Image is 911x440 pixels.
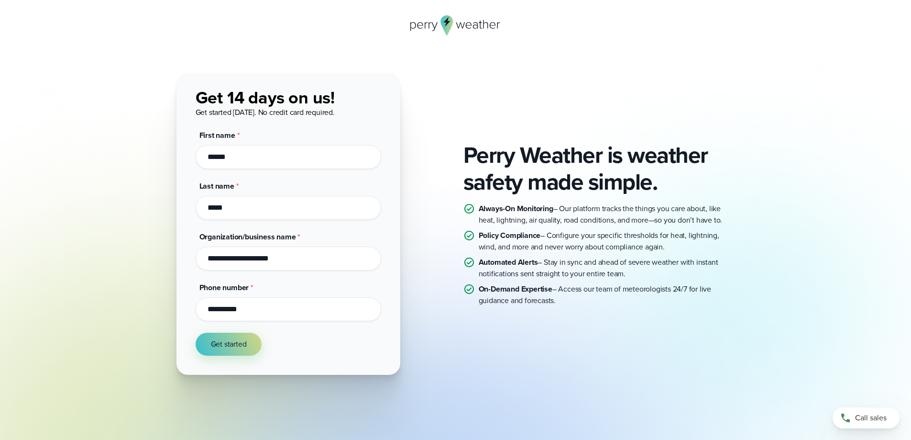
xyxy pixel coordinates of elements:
[199,130,235,141] span: First name
[479,283,735,306] p: – Access our team of meteorologists 24/7 for live guidance and forecasts.
[479,203,735,226] p: – Our platform tracks the things you care about, like heat, lightning, air quality, road conditio...
[199,282,249,293] span: Phone number
[479,203,553,214] strong: Always-On Monitoring
[463,142,735,195] h2: Perry Weather is weather safety made simple.
[479,283,552,294] strong: On-Demand Expertise
[199,231,296,242] span: Organization/business name
[479,257,538,268] strong: Automated Alerts
[833,407,900,429] a: Call sales
[211,338,247,350] span: Get started
[855,412,887,424] span: Call sales
[479,230,735,253] p: – Configure your specific thresholds for heat, lightning, wind, and more and never worry about co...
[196,85,335,110] span: Get 14 days on us!
[196,333,262,356] button: Get started
[479,257,735,280] p: – Stay in sync and ahead of severe weather with instant notifications sent straight to your entir...
[196,107,335,118] span: Get started [DATE]. No credit card required.
[479,230,541,241] strong: Policy Compliance
[199,181,234,192] span: Last name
